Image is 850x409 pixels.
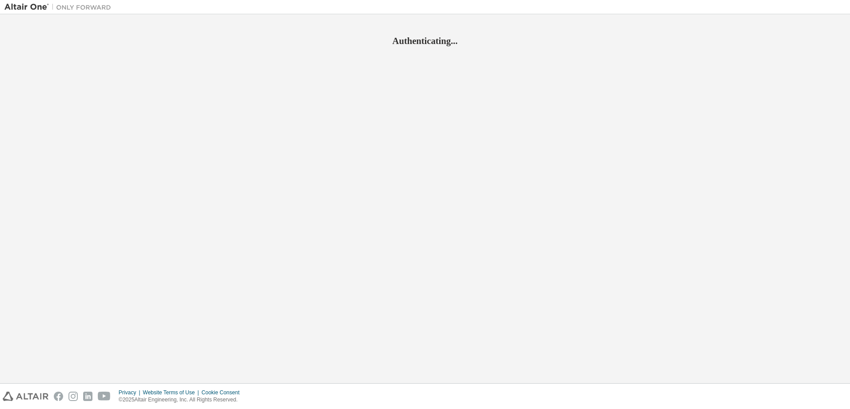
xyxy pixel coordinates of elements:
img: instagram.svg [68,392,78,401]
img: youtube.svg [98,392,111,401]
img: Altair One [4,3,116,12]
img: facebook.svg [54,392,63,401]
p: © 2025 Altair Engineering, Inc. All Rights Reserved. [119,396,245,404]
div: Privacy [119,389,143,396]
img: linkedin.svg [83,392,92,401]
img: altair_logo.svg [3,392,48,401]
div: Cookie Consent [201,389,245,396]
div: Website Terms of Use [143,389,201,396]
h2: Authenticating... [4,35,846,47]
